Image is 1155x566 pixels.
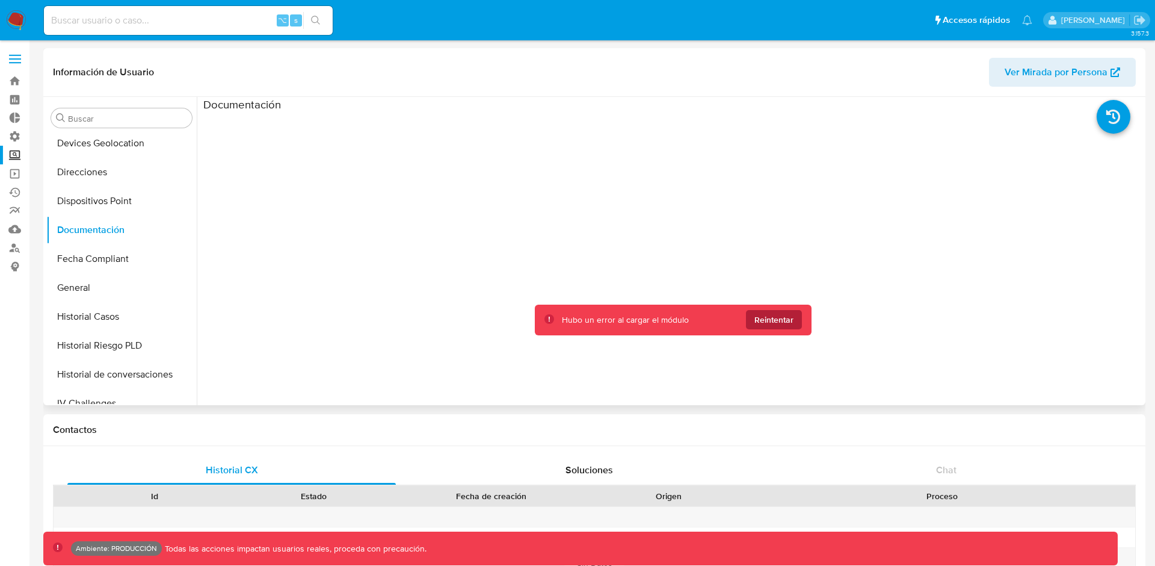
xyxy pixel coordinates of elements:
button: Historial Riesgo PLD [46,331,197,360]
button: Dispositivos Point [46,187,197,216]
input: Buscar [68,113,187,124]
button: Historial de conversaciones [46,360,197,389]
button: Devices Geolocation [46,129,197,158]
p: Ambiente: PRODUCCIÓN [76,546,157,551]
button: Historial Casos [46,302,197,331]
div: Fecha de creación [402,490,580,502]
button: search-icon [303,12,328,29]
span: Soluciones [565,463,613,477]
button: Documentación [46,216,197,244]
span: Chat [936,463,956,477]
button: Direcciones [46,158,197,187]
p: santiago.gastelu@mercadolibre.com [1061,14,1129,26]
a: Notificaciones [1022,15,1032,25]
button: Buscar [56,113,66,123]
button: Ver Mirada por Persona [989,58,1136,87]
div: Origen [597,490,740,502]
h1: Información de Usuario [53,66,154,78]
button: General [46,273,197,302]
span: s [294,14,298,26]
input: Buscar usuario o caso... [44,13,333,28]
div: Proceso [757,490,1127,502]
div: Id [83,490,226,502]
button: IV Challenges [46,389,197,418]
span: Accesos rápidos [943,14,1010,26]
span: Ver Mirada por Persona [1005,58,1107,87]
p: Todas las acciones impactan usuarios reales, proceda con precaución. [162,543,427,555]
span: Historial CX [206,463,258,477]
span: ⌥ [278,14,287,26]
h1: Contactos [53,424,1136,436]
a: Salir [1133,14,1146,26]
div: Estado [242,490,385,502]
button: Fecha Compliant [46,244,197,273]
